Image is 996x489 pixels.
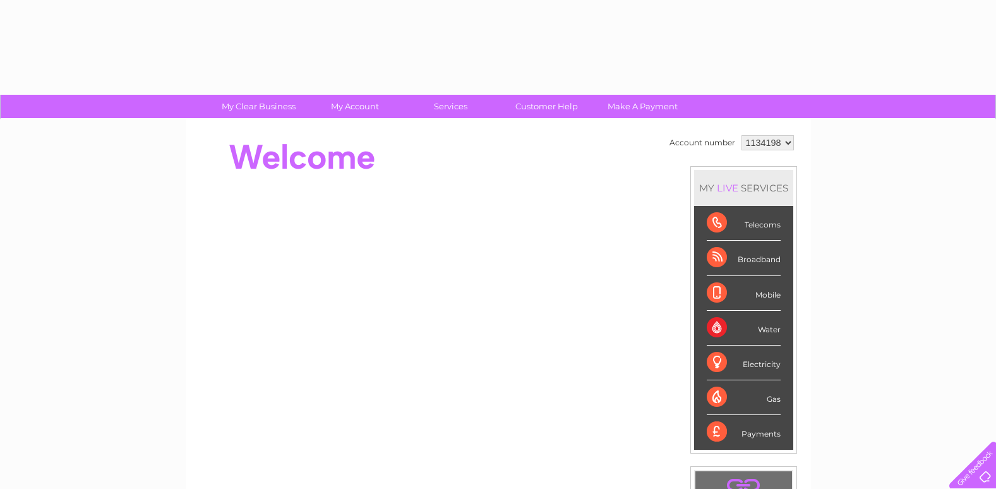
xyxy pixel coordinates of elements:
td: Account number [666,132,738,154]
div: Gas [707,380,781,415]
div: Broadband [707,241,781,275]
div: Telecoms [707,206,781,241]
a: Make A Payment [591,95,695,118]
a: My Clear Business [207,95,311,118]
a: Customer Help [495,95,599,118]
a: Services [399,95,503,118]
a: My Account [303,95,407,118]
div: Mobile [707,276,781,311]
div: Payments [707,415,781,449]
div: MY SERVICES [694,170,793,206]
div: Water [707,311,781,346]
div: LIVE [714,182,741,194]
div: Electricity [707,346,781,380]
